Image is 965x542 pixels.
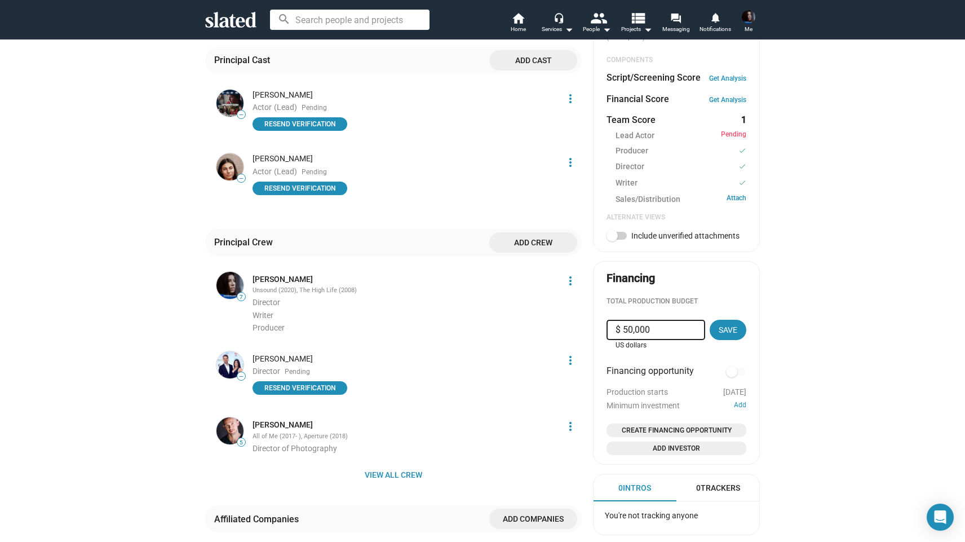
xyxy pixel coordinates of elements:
[607,297,746,306] div: Total Production budget
[607,213,746,222] div: Alternate Views
[696,483,740,493] div: 0 Trackers
[253,182,347,195] button: Resend verification
[709,96,746,104] a: Get Analysis
[607,442,746,455] button: Open add investor dialog
[253,90,557,100] div: [PERSON_NAME]
[498,50,568,70] span: Add cast
[607,93,669,105] dt: Financial Score
[511,23,526,36] span: Home
[607,365,694,378] span: Financing opportunity
[696,11,735,36] a: Notifications
[214,54,275,66] div: Principal Cast
[302,168,327,177] span: Pending
[583,23,611,36] div: People
[700,23,731,36] span: Notifications
[631,231,740,240] span: Include unverified attachments
[600,23,613,36] mat-icon: arrow_drop_down
[616,341,647,350] mat-hint: US dollars
[630,10,646,26] mat-icon: view_list
[641,23,654,36] mat-icon: arrow_drop_down
[607,114,656,126] dt: Team Score
[285,368,310,377] span: Pending
[927,504,954,531] div: Open Intercom Messenger
[616,178,638,190] span: Writer
[564,354,577,367] mat-icon: more_vert
[237,112,245,118] span: —
[616,130,654,141] span: Lead Actor
[670,12,681,23] mat-icon: forum
[607,401,680,410] span: Minimum investment
[719,320,737,340] span: Save
[738,178,746,188] mat-icon: check
[735,8,762,37] button: Jessica OrcsikMe
[511,11,525,25] mat-icon: home
[253,287,557,295] div: Unsound (2020), The High Life (2008)
[253,103,272,112] span: Actor
[270,10,430,30] input: Search people and projects
[656,11,696,36] a: Messaging
[205,465,582,485] button: View all crew
[738,146,746,156] mat-icon: check
[710,320,746,340] button: Save
[253,167,272,176] span: Actor
[709,74,746,82] a: Get Analysis
[274,167,297,176] span: (Lead)
[253,444,337,453] span: Director of Photography
[564,420,577,433] mat-icon: more_vert
[253,367,280,376] span: Director
[554,12,564,23] mat-icon: headset_mic
[616,194,680,205] span: Sales/Distribution
[214,513,303,525] div: Affiliated Companies
[723,387,746,396] span: [DATE]
[742,10,755,24] img: Jessica Orcsik
[253,298,280,307] span: Director
[253,433,557,441] div: All of Me (2017- ), Aperture (2018)
[734,401,746,410] button: Add
[253,323,285,332] span: Producer
[489,50,577,70] button: Add cast
[216,351,244,378] img: Robbie Ryde
[253,117,347,131] button: Resend verification
[611,443,742,454] span: Add Investor
[489,232,577,253] button: Add crew
[611,425,742,436] span: Create Financing Opportunity
[745,23,752,36] span: Me
[607,271,655,286] div: Financing
[302,104,327,113] span: Pending
[259,118,340,130] span: Resend verification
[590,10,607,26] mat-icon: people
[564,92,577,105] mat-icon: more_vert
[498,232,568,253] span: Add crew
[259,183,340,194] span: Resend verification
[564,274,577,288] mat-icon: more_vert
[253,354,557,364] div: [PERSON_NAME]
[274,103,297,112] span: (Lead)
[721,130,746,141] span: Pending
[538,11,577,36] button: Services
[216,90,244,117] img: Parker Hartel
[542,23,573,36] div: Services
[736,114,746,126] dd: 1
[489,509,577,529] button: Add companies
[562,23,576,36] mat-icon: arrow_drop_down
[253,381,347,395] button: Resend verification
[253,153,557,164] div: [PERSON_NAME]
[618,483,651,493] div: 0 Intros
[607,72,701,83] dt: Script/Screening Score
[596,501,757,530] div: You're not tracking anyone
[621,23,652,36] span: Projects
[214,236,277,248] div: Principal Crew
[607,424,746,437] button: Open add or edit financing opportunity dialog
[564,156,577,169] mat-icon: more_vert
[253,420,313,430] a: [PERSON_NAME]
[498,509,568,529] span: Add companies
[216,153,244,180] img: Kayla Stott
[616,161,644,173] span: Director
[607,387,668,396] span: Production starts
[237,439,245,446] span: 5
[237,373,245,380] span: —
[498,11,538,36] a: Home
[662,23,690,36] span: Messaging
[710,12,720,23] mat-icon: notifications
[253,311,273,320] span: Writer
